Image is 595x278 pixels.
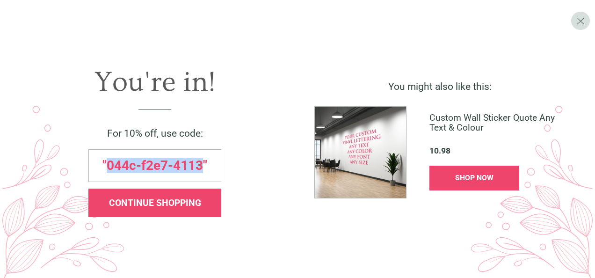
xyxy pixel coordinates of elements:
[455,173,493,182] span: SHOP NOW
[94,66,215,98] span: You're in!
[429,113,566,132] span: Custom Wall Sticker Quote Any Text & Colour
[429,147,450,155] span: 10.98
[102,159,207,172] span: "044c-f2e7-4113"
[107,128,203,139] span: For 10% off, use code:
[109,198,201,208] span: CONTINUE SHOPPING
[576,15,585,27] span: X
[388,81,492,92] span: You might also like this:
[314,106,406,198] img: %5BWS-74142-XS-F-DI_1754659053552.jpg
